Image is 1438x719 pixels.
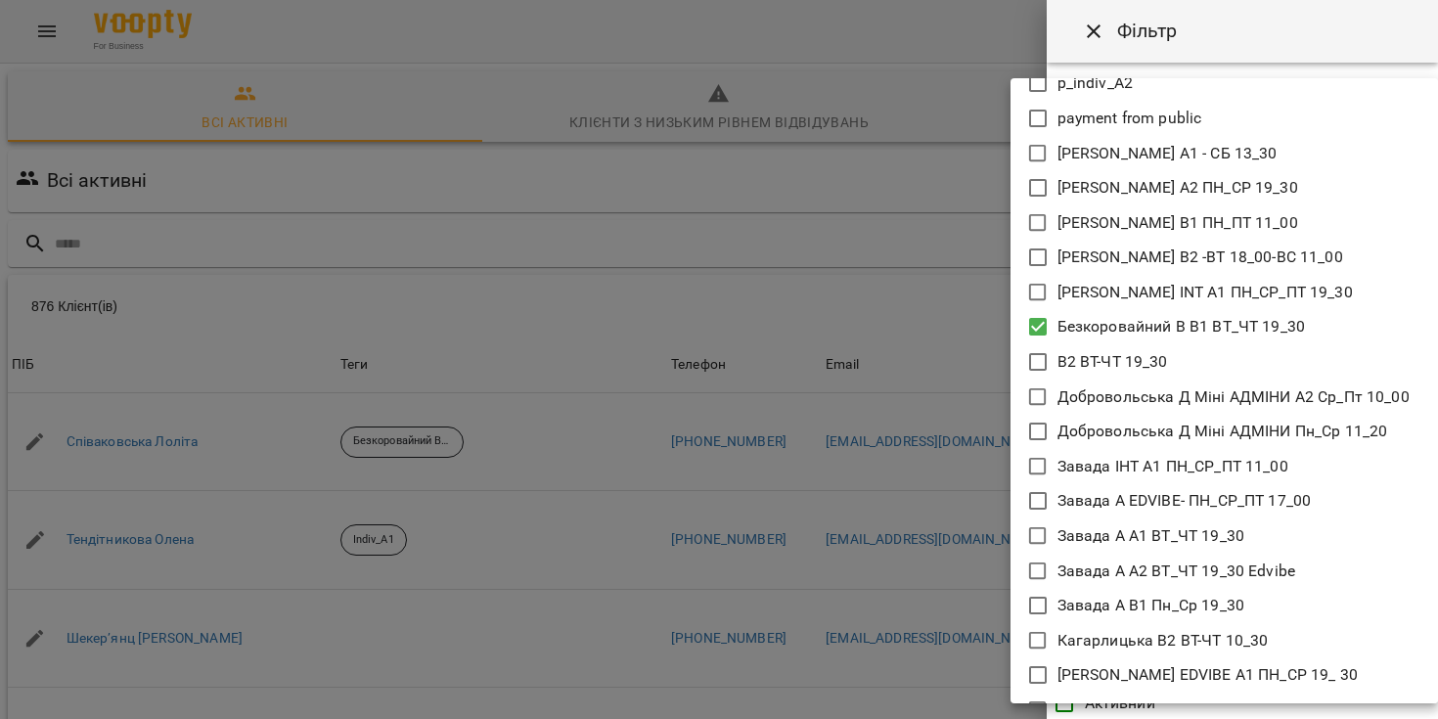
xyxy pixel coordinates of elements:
[1057,71,1133,95] p: p_indiv_A2
[1057,663,1358,687] p: [PERSON_NAME] EDVIBE А1 ПН_СР 19_ 30
[1057,629,1269,652] p: Кагарлицька В2 ВТ-ЧТ 10_30
[1057,107,1202,130] p: payment from public
[1057,420,1388,443] p: Добровольська Д Міні АДМІНИ Пн_Ср 11_20
[1057,281,1353,304] p: [PERSON_NAME] INT A1 ПН_СР_ПТ 19_30
[1057,142,1278,165] p: [PERSON_NAME] А1 - СБ 13_30
[1057,315,1305,338] p: Безкоровайний В В1 ВТ_ЧТ 19_30
[1057,489,1312,513] p: Завада А EDVIBE- ПН_СР_ПТ 17_00
[1057,594,1244,617] p: Завада А В1 Пн_Ср 19_30
[1057,246,1343,269] p: [PERSON_NAME] В2 -ВТ 18_00-ВС 11_00
[1057,350,1168,374] p: В2 ВТ-ЧТ 19_30
[1057,524,1244,548] p: Завада А А1 ВТ_ЧТ 19_30
[1057,560,1295,583] p: Завада А А2 ВТ_ЧТ 19_30 Edvibe
[1057,455,1288,478] p: Завада ІНТ А1 ПН_СР_ПТ 11_00
[1057,385,1410,409] p: Добровольська Д Міні АДМІНИ А2 Ср_Пт 10_00
[1057,176,1298,200] p: [PERSON_NAME] А2 ПН_СР 19_30
[1057,211,1298,235] p: [PERSON_NAME] В1 ПН_ПТ 11_00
